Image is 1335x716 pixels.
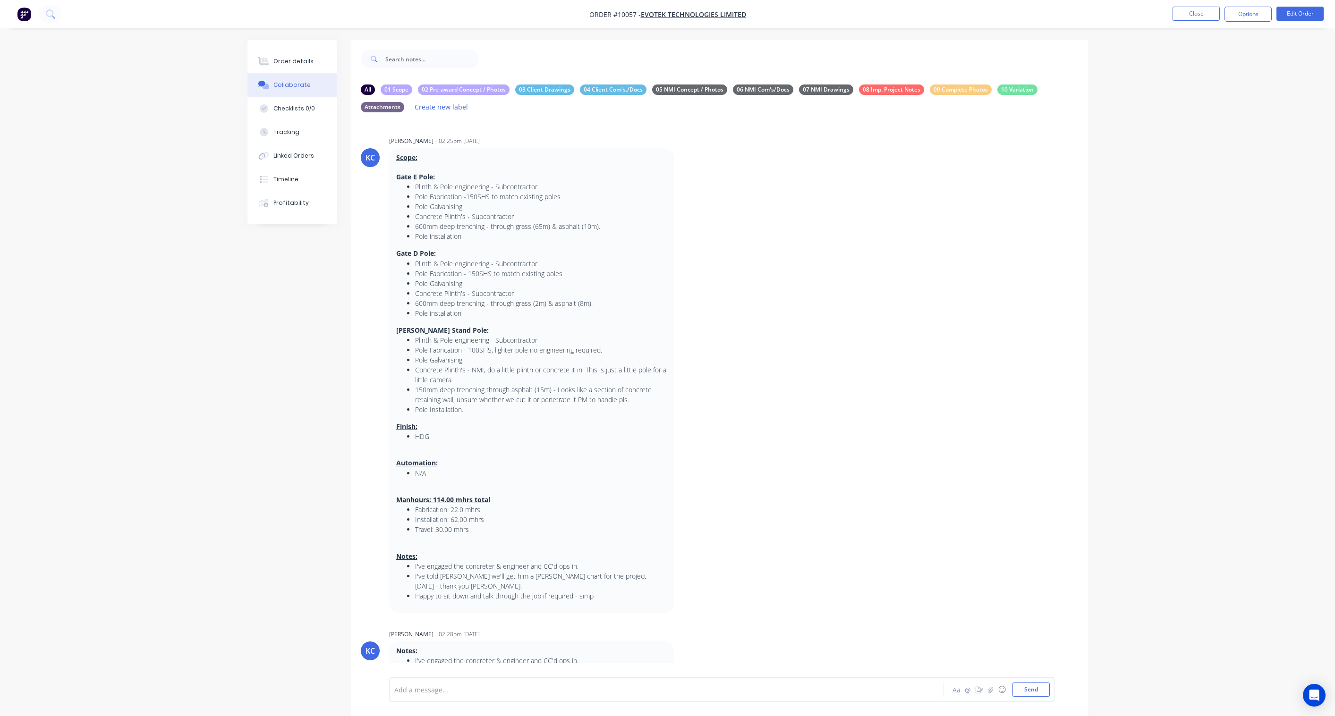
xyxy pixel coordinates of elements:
[366,152,375,163] div: KC
[589,10,641,19] span: Order #10057 -
[247,73,337,97] button: Collaborate
[962,684,974,695] button: @
[273,199,309,207] div: Profitability
[580,84,646,95] div: 04 Client Com's./Docs
[799,84,853,95] div: 07 NMI Drawings
[415,182,667,192] li: Plinth & Pole engineering - Subcontractor
[396,326,489,335] strong: [PERSON_NAME] Stand Pole:
[389,137,434,145] div: [PERSON_NAME]
[733,84,793,95] div: 06 NMI Com's/Docs
[273,128,299,136] div: Tracking
[515,84,574,95] div: 03 Client Drawings
[273,81,311,89] div: Collaborate
[396,495,490,504] strong: Manhours: 114.00 mhrs total
[366,645,375,657] div: KC
[381,84,412,95] div: 01 Scope
[247,191,337,215] button: Profitability
[1224,7,1272,22] button: Options
[396,552,417,561] strong: Notes:
[396,646,417,655] strong: Notes:
[652,84,727,95] div: 05 NMI Concept / Photos
[415,288,667,298] li: Concrete Plinth's - Subcontractor
[415,259,667,269] li: Plinth & Pole engineering - Subcontractor
[415,571,667,591] li: I've told [PERSON_NAME] we'll get him a [PERSON_NAME] chart for the project [DATE] - thank you [P...
[389,630,434,639] div: [PERSON_NAME]
[418,84,510,95] div: 02 Pre-award Concept / Photos
[415,202,667,211] li: Pole Galvanising
[396,458,438,467] strong: Automation:
[415,221,667,231] li: 600mm deep trenching - through grass (65m) & asphalt (10m).
[247,144,337,168] button: Linked Orders
[415,269,667,278] li: Pole Fabrication - 150SHS to match existing poles
[415,278,667,288] li: Pole Galvanising
[435,630,480,639] div: - 02:28pm [DATE]
[1276,7,1324,21] button: Edit Order
[247,120,337,144] button: Tracking
[415,561,667,571] li: I've engaged the concreter & engineer and CC'd ops in.
[415,231,667,241] li: Pole installation
[415,656,667,665] li: I've engaged the concreter & engineer and CC'd ops in.
[641,10,746,19] a: Evotek Technologies Limited
[415,192,667,202] li: Pole Fabrication -150SHS to match existing poles
[415,385,667,404] li: 150mm deep trenching through asphalt (15m) - Looks like a section of concrete retaining wall, uns...
[415,431,667,441] li: HDG
[361,102,404,112] div: Attachments
[930,84,992,95] div: 09 Complete Photos
[396,172,435,181] strong: Gate E Pole:
[410,101,473,113] button: Create new label
[247,97,337,120] button: Checklists 0/0
[1012,682,1050,697] button: Send
[415,365,667,385] li: Concrete Plinth's - NMI, do a little plinth or concrete it in. This is just a little pole for a l...
[415,335,667,345] li: Plinth & Pole engineering - Subcontractor
[273,152,314,160] div: Linked Orders
[415,404,667,414] li: Pole Installation.
[415,345,667,355] li: Pole Fabrication - 100SHS, lighter pole no engineering required.
[435,137,480,145] div: - 02:25pm [DATE]
[17,7,31,21] img: Factory
[1173,7,1220,21] button: Close
[415,355,667,365] li: Pole Galvanising
[1303,684,1326,707] div: Open Intercom Messenger
[273,175,298,184] div: Timeline
[415,308,667,318] li: Pole installation
[361,84,375,95] div: All
[396,422,417,431] strong: Finish:
[859,84,924,95] div: 08 Imp. Project Notes
[996,684,1008,695] button: ☺
[415,468,667,478] li: N/A
[396,249,436,258] strong: Gate D Pole:
[247,50,337,73] button: Order details
[415,514,667,524] li: Installation: 62.00 mhrs
[273,57,314,66] div: Order details
[415,298,667,308] li: 600mm deep trenching - through grass (2m) & asphalt (8m).
[273,104,315,113] div: Checklists 0/0
[415,505,667,514] li: Fabrication: 22.0 mhrs
[997,84,1037,95] div: 10 Variation
[415,211,667,221] li: Concrete Plinth's - Subcontractor
[415,591,667,601] li: Happy to sit down and talk through the job if required - simp
[415,524,667,534] li: Travel: 30.00 mhrs
[951,684,962,695] button: Aa
[247,168,337,191] button: Timeline
[385,50,479,68] input: Search notes...
[396,153,417,162] strong: Scope:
